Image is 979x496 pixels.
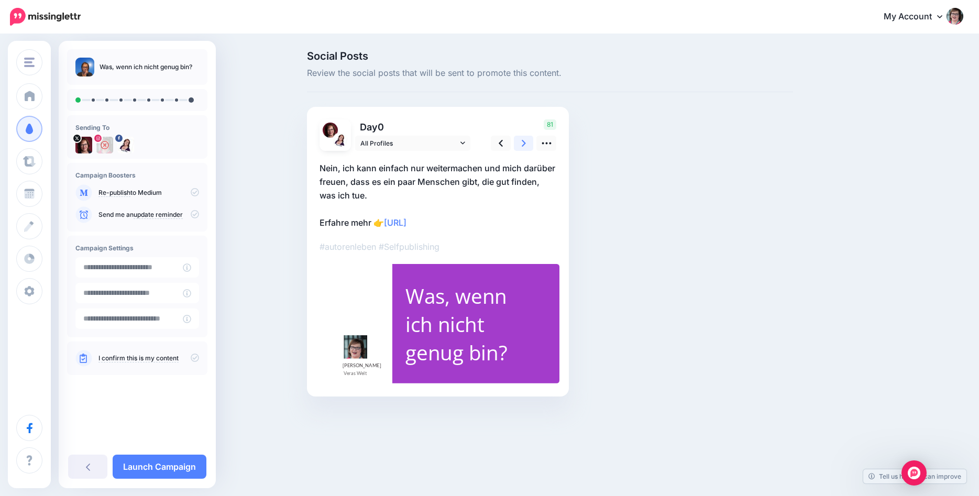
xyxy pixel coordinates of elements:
[307,67,793,80] span: Review the social posts that will be sent to promote this content.
[307,51,793,61] span: Social Posts
[98,210,199,219] p: Send me an
[384,217,406,228] a: [URL]
[378,122,384,133] span: 0
[355,136,470,151] a: All Profiles
[117,137,134,153] img: 10923668_704002416364070_8354307247959376585_n-bsa49053.jpg
[901,460,927,486] div: Open Intercom Messenger
[544,119,556,130] span: 81
[333,133,348,148] img: 10923668_704002416364070_8354307247959376585_n-bsa49053.jpg
[320,161,556,229] p: Nein, ich kann einfach nur weitermachen und mich darüber freuen, dass es ein paar Menschen gibt, ...
[98,188,199,197] p: to Medium
[24,58,35,67] img: menu.png
[320,240,556,253] p: #autorenleben #Selfpublishing
[75,244,199,252] h4: Campaign Settings
[75,124,199,131] h4: Sending To
[98,189,130,197] a: Re-publish
[873,4,963,30] a: My Account
[96,137,113,153] img: 83927887_614400862681480_5127419287534829568_n-bsa100289.jpg
[323,123,338,138] img: QjsoKaIu-1270.jpg
[344,369,367,378] span: Veras Welt
[343,361,381,370] span: [PERSON_NAME]
[98,354,179,362] a: I confirm this is my content
[100,62,192,72] p: Was, wenn ich nicht genug bin?
[355,119,472,135] p: Day
[75,137,92,153] img: QjsoKaIu-1270.jpg
[134,211,183,219] a: update reminder
[360,138,458,149] span: All Profiles
[75,171,199,179] h4: Campaign Boosters
[863,469,966,483] a: Tell us how we can improve
[75,58,94,76] img: ce26a6dde582051c71df0920aea3ab6b_thumb.jpg
[405,282,535,367] div: Was, wenn ich nicht genug bin?
[10,8,81,26] img: Missinglettr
